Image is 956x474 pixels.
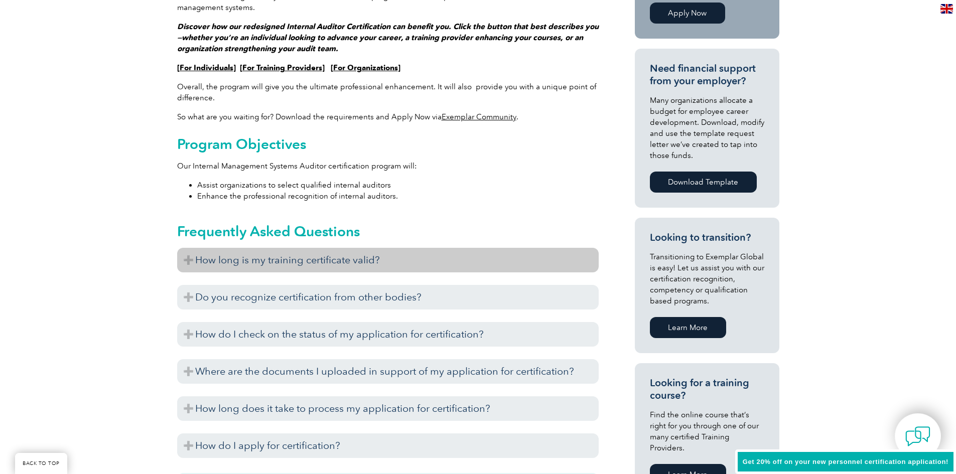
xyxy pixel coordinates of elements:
[177,136,599,152] h2: Program Objectives
[177,81,599,103] p: Overall, the program will give you the ultimate professional enhancement. It will also provide yo...
[177,359,599,384] h3: Where are the documents I uploaded in support of my application for certification?
[743,458,948,465] span: Get 20% off on your new personnel certification application!
[197,191,599,202] li: Enhance the professional recognition of internal auditors.
[650,95,764,161] p: Many organizations allocate a budget for employee career development. Download, modify and use th...
[177,285,599,309] h3: Do you recognize certification from other bodies?
[177,22,599,53] em: Discover how our redesigned Internal Auditor Certification can benefit you. Click the button that...
[180,63,233,72] a: For Individuals
[650,409,764,453] p: Find the online course that’s right for you through one of our many certified Training Providers.
[177,223,599,239] h2: Frequently Asked Questions
[177,433,599,458] h3: How do I apply for certification?
[650,231,764,244] h3: Looking to transition?
[650,251,764,306] p: Transitioning to Exemplar Global is easy! Let us assist you with our certification recognition, c...
[333,63,398,72] a: For Organizations
[242,63,322,72] a: For Training Providers
[15,453,67,474] a: BACK TO TOP
[177,396,599,421] h3: How long does it take to process my application for certification?
[650,172,757,193] a: Download Template
[177,161,599,172] p: Our Internal Management Systems Auditor certification program will:
[940,4,953,14] img: en
[905,424,930,449] img: contact-chat.png
[197,180,599,191] li: Assist organizations to select qualified internal auditors
[650,317,726,338] a: Learn More
[177,322,599,347] h3: How do I check on the status of my application for certification?
[177,111,599,122] p: So what are you waiting for? Download the requirements and Apply Now via .
[177,248,599,272] h3: How long is my training certificate valid?
[650,377,764,402] h3: Looking for a training course?
[442,112,516,121] a: Exemplar Community
[177,63,400,72] strong: [ ] [ ] [ ]
[650,3,725,24] a: Apply Now
[650,62,764,87] h3: Need financial support from your employer?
